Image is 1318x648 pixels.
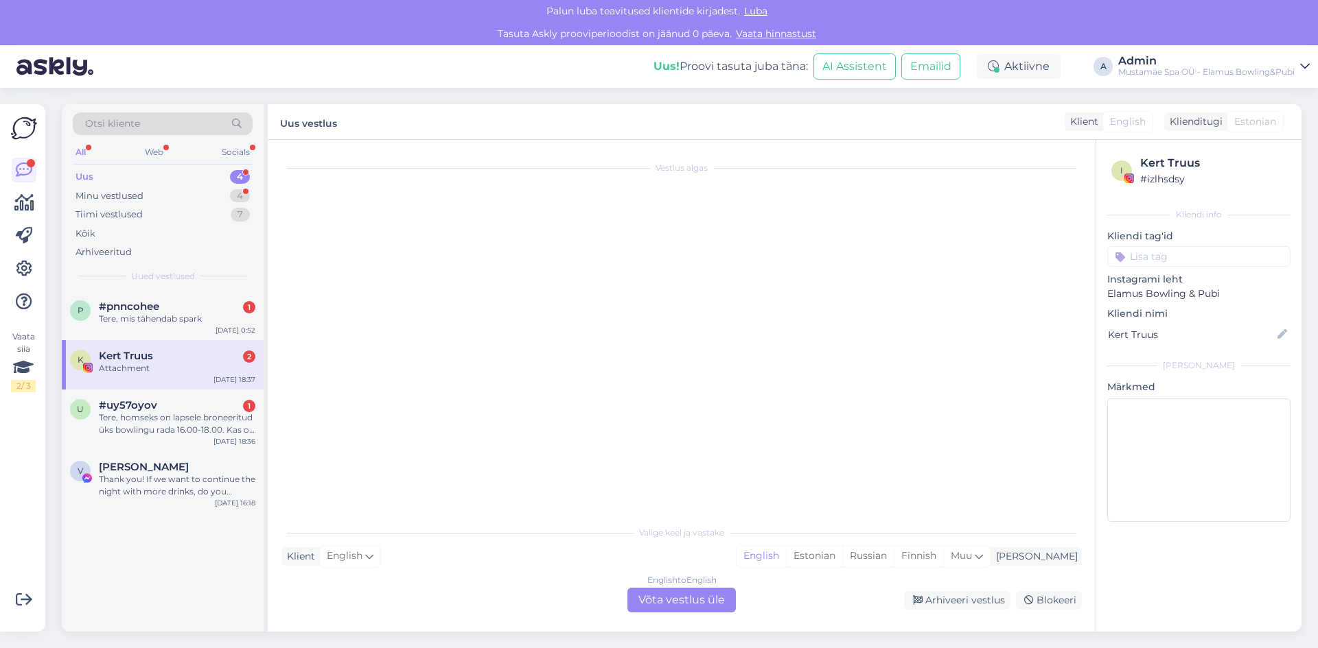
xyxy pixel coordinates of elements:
div: [DATE] 18:37 [213,374,255,385]
div: [DATE] 18:36 [213,436,255,446]
div: [DATE] 0:52 [216,325,255,335]
div: Valige keel ja vastake [281,527,1082,539]
span: Muu [951,549,972,562]
div: Kõik [76,227,95,241]
div: Finnish [894,546,943,566]
p: Elamus Bowling & Pubi [1107,287,1291,301]
div: Minu vestlused [76,189,143,203]
label: Uus vestlus [280,112,337,131]
div: Russian [842,546,894,566]
p: Instagrami leht [1107,272,1291,287]
div: # izlhsdsy [1140,171,1286,187]
div: [PERSON_NAME] [991,549,1078,564]
div: Kliendi info [1107,208,1291,221]
div: Arhiveeri vestlus [905,591,1010,610]
span: Uued vestlused [131,270,195,283]
div: Klient [281,549,315,564]
div: Mustamäe Spa OÜ - Elamus Bowling&Pubi [1118,67,1295,77]
div: All [73,143,89,161]
div: 7 [231,208,250,221]
span: Luba [740,5,772,17]
span: Estonian [1234,115,1276,129]
span: Otsi kliente [85,117,140,131]
b: Uus! [654,60,680,73]
img: Askly Logo [11,115,37,141]
a: Vaata hinnastust [732,27,820,40]
p: Kliendi nimi [1107,307,1291,321]
span: English [327,549,362,564]
div: Tere, mis tähendab spark [99,313,255,325]
div: 2 [243,350,255,363]
button: Emailid [901,53,960,80]
div: Klient [1065,115,1098,129]
span: V [78,466,83,476]
div: Socials [219,143,253,161]
div: Attachment [99,362,255,374]
div: Thank you! If we want to continue the night with more drinks, do you recommend booking a table in... [99,473,255,498]
input: Lisa tag [1107,246,1291,267]
div: [DATE] 16:18 [215,498,255,508]
div: 4 [230,189,250,203]
div: Vestlus algas [281,162,1082,174]
div: Estonian [786,546,842,566]
span: #pnncohee [99,300,159,313]
div: A [1094,57,1113,76]
a: AdminMustamäe Spa OÜ - Elamus Bowling&Pubi [1118,56,1310,77]
span: English [1110,115,1146,129]
span: K [78,355,84,365]
span: i [1120,165,1123,176]
div: English to English [647,574,717,586]
div: Võta vestlus üle [627,588,736,612]
span: #uy57oyov [99,399,157,411]
div: 2 / 3 [11,380,36,392]
div: 1 [243,400,255,412]
div: Klienditugi [1164,115,1223,129]
div: Tere, homseks on lapsele broneeritud üks bowlingu rada 16.00-18.00. Kas on [PERSON_NAME] boroneer... [99,411,255,436]
p: Märkmed [1107,380,1291,394]
div: Proovi tasuta juba täna: [654,58,808,75]
button: AI Assistent [813,53,896,80]
span: u [77,404,84,414]
div: Admin [1118,56,1295,67]
div: Blokeeri [1016,591,1082,610]
div: Arhiveeritud [76,245,132,259]
div: English [737,546,786,566]
div: Web [142,143,166,161]
div: Tiimi vestlused [76,208,143,221]
span: p [78,305,84,315]
div: [PERSON_NAME] [1107,359,1291,372]
div: Kert Truus [1140,155,1286,171]
p: Kliendi tag'id [1107,229,1291,243]
div: Aktiivne [977,54,1061,79]
span: Vica Katona [99,461,189,473]
div: Vaata siia [11,331,36,392]
div: 1 [243,301,255,313]
div: 4 [230,170,250,184]
input: Lisa nimi [1108,327,1275,342]
span: Kert Truus [99,350,153,362]
div: Uus [76,170,93,184]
